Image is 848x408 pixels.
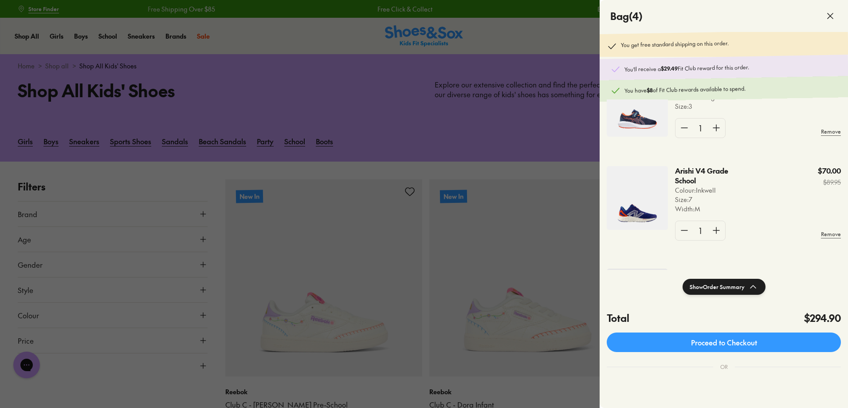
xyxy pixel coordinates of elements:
button: Gorgias live chat [4,3,31,30]
p: Arishi V4 Grade School [675,166,736,186]
img: 4-199020.jpg [607,269,668,333]
a: Proceed to Checkout [607,333,841,352]
h4: Total [607,311,629,325]
p: You get free standard shipping on this order. [621,39,729,51]
p: $70.00 [818,166,841,176]
p: $79.95 [820,269,841,278]
s: $89.95 [818,178,841,187]
b: $8 [647,87,653,94]
h4: $294.90 [804,311,841,325]
p: Size : 3 [675,102,814,111]
p: You'll receive a Fit Club reward for this order. [624,62,837,73]
p: Width : M [675,204,751,214]
div: 1 [693,119,707,138]
button: ShowOrder Summary [683,279,766,295]
b: $29.49 [661,65,678,72]
p: Size : 7 [675,195,751,204]
img: 4-498843.jpg [607,166,668,230]
h4: Bag ( 4 ) [610,9,643,24]
p: Colour: Inkwell [675,186,751,195]
div: 1 [693,221,707,240]
div: OR [713,356,735,378]
p: Old Skool V Youth [675,269,733,288]
img: 4-522364.jpg [607,73,668,137]
p: You have of Fit Club rewards available to spend. [624,83,837,95]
